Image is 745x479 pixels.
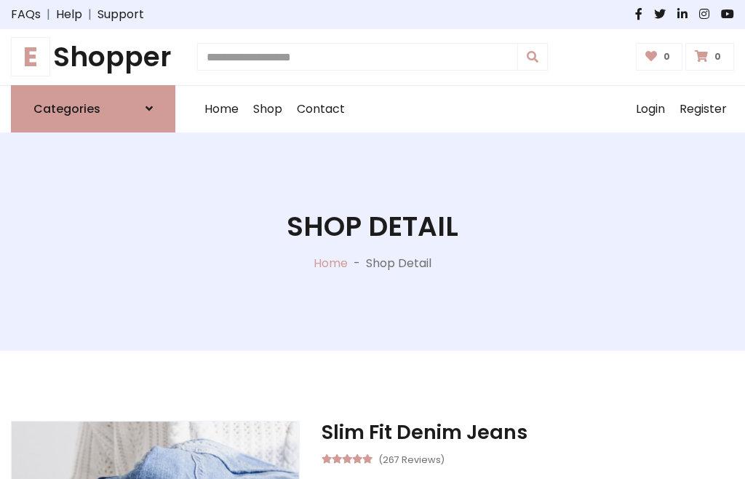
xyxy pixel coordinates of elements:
a: Contact [290,86,352,132]
a: EShopper [11,41,175,74]
a: Home [314,255,348,272]
a: Register [672,86,734,132]
a: Categories [11,85,175,132]
span: 0 [711,50,725,63]
small: (267 Reviews) [378,450,445,467]
h1: Shopper [11,41,175,74]
h6: Categories [33,102,100,116]
h3: Slim Fit Denim Jeans [322,421,734,444]
h1: Shop Detail [287,210,458,243]
a: 0 [636,43,683,71]
span: | [41,6,56,23]
a: 0 [685,43,734,71]
span: 0 [660,50,674,63]
span: E [11,37,50,76]
span: | [82,6,97,23]
p: Shop Detail [366,255,431,272]
p: - [348,255,366,272]
a: Home [197,86,246,132]
a: Login [629,86,672,132]
a: Support [97,6,144,23]
a: FAQs [11,6,41,23]
a: Help [56,6,82,23]
a: Shop [246,86,290,132]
